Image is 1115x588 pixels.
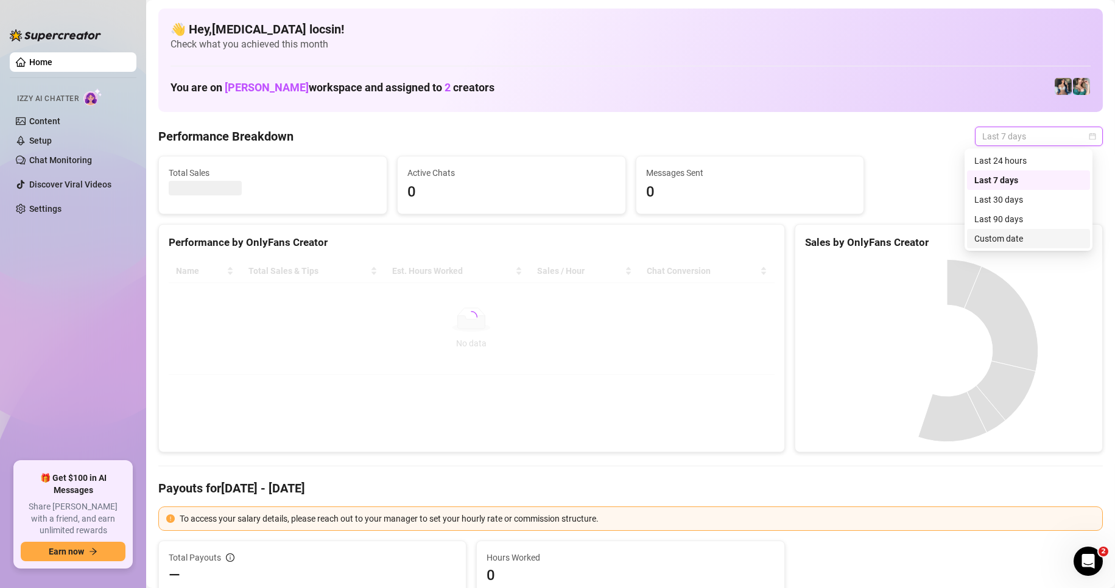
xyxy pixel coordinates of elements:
span: loading [465,311,477,323]
div: Last 7 days [967,170,1090,190]
span: 2 [1099,547,1108,556]
div: Last 90 days [974,212,1083,226]
span: 0 [646,181,854,204]
a: Content [29,116,60,126]
span: Last 7 days [982,127,1096,145]
span: 🎁 Get $100 in AI Messages [21,472,125,496]
span: exclamation-circle [166,514,175,523]
span: 0 [407,181,616,204]
img: Zaddy [1073,78,1090,95]
img: logo-BBDzfeDw.svg [10,29,101,41]
div: Custom date [974,232,1083,245]
div: Performance by OnlyFans Creator [169,234,775,251]
h1: You are on workspace and assigned to creators [171,81,494,94]
a: Settings [29,204,62,214]
span: [PERSON_NAME] [225,81,309,94]
span: Share [PERSON_NAME] with a friend, and earn unlimited rewards [21,501,125,537]
h4: 👋 Hey, [MEDICAL_DATA] locsin ! [171,21,1091,38]
img: Katy [1055,78,1072,95]
div: Last 7 days [974,173,1083,187]
div: Last 30 days [967,190,1090,209]
span: info-circle [226,553,234,562]
div: Last 24 hours [974,154,1083,167]
div: Last 30 days [974,193,1083,206]
span: calendar [1089,133,1096,140]
span: Total Payouts [169,551,221,564]
h4: Payouts for [DATE] - [DATE] [158,480,1103,497]
span: arrow-right [89,547,97,556]
span: Total Sales [169,166,377,180]
h4: Performance Breakdown [158,128,294,145]
a: Discover Viral Videos [29,180,111,189]
span: Check what you achieved this month [171,38,1091,51]
span: — [169,565,180,585]
div: Custom date [967,229,1090,248]
span: Active Chats [407,166,616,180]
span: Izzy AI Chatter [17,93,79,105]
div: Last 90 days [967,209,1090,229]
a: Setup [29,136,52,145]
a: Chat Monitoring [29,155,92,165]
img: AI Chatter [83,88,102,106]
div: To access your salary details, please reach out to your manager to set your hourly rate or commis... [180,512,1095,525]
button: Earn nowarrow-right [21,542,125,561]
div: Last 24 hours [967,151,1090,170]
span: Messages Sent [646,166,854,180]
a: Home [29,57,52,67]
span: 0 [487,565,774,585]
iframe: Intercom live chat [1074,547,1103,576]
div: Sales by OnlyFans Creator [805,234,1092,251]
span: Earn now [49,547,84,556]
span: Hours Worked [487,551,774,564]
span: 2 [445,81,451,94]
